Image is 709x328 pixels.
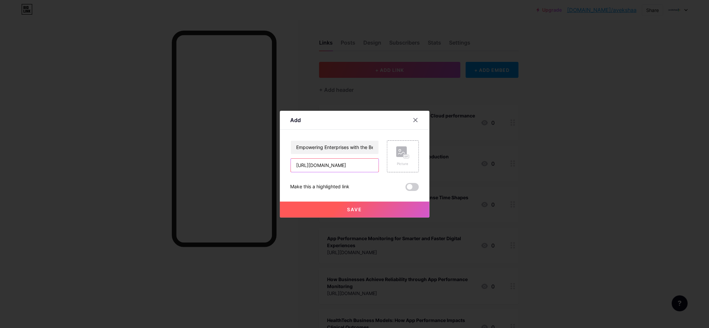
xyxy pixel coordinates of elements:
[396,161,410,166] div: Picture
[291,141,379,154] input: Title
[291,159,379,172] input: URL
[291,183,350,191] div: Make this a highlighted link
[347,207,362,212] span: Save
[280,202,429,218] button: Save
[291,116,301,124] div: Add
